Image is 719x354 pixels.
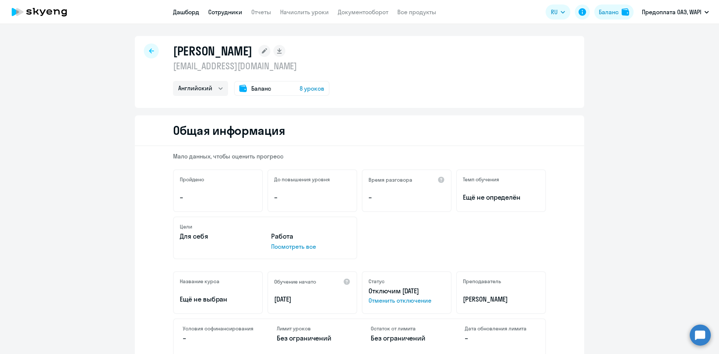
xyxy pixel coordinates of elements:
h4: Лимит уроков [277,325,348,332]
p: [PERSON_NAME] [463,294,539,304]
img: balance [622,8,629,16]
h2: Общая информация [173,123,285,138]
a: Отчеты [251,8,271,16]
h4: Условия софинансирования [183,325,254,332]
a: Все продукты [397,8,436,16]
div: Баланс [599,7,619,16]
span: RU [551,7,558,16]
p: Посмотреть все [271,242,351,251]
h5: Темп обучения [463,176,499,183]
h5: Пройдено [180,176,204,183]
h4: Остаток от лимита [371,325,442,332]
p: Мало данных, чтобы оценить прогресс [173,152,546,160]
span: Отменить отключение [368,296,445,305]
a: Начислить уроки [280,8,329,16]
h4: Дата обновления лимита [465,325,536,332]
p: Работа [271,232,351,241]
h5: Название курса [180,278,219,285]
span: Ещё не определён [463,193,539,202]
p: – [274,193,351,202]
h5: Цели [180,223,192,230]
p: – [180,193,256,202]
button: RU [546,4,570,19]
button: Предоплата ОАЭ, WAPI [638,3,713,21]
p: Предоплата ОАЭ, WAPI [642,7,701,16]
p: Без ограничений [277,333,348,343]
p: Для себя [180,232,259,241]
a: Дашборд [173,8,199,16]
p: Без ограничений [371,333,442,343]
a: Сотрудники [208,8,242,16]
h5: Статус [368,278,385,285]
span: 8 уроков [300,84,324,93]
p: – [368,193,445,202]
h5: Время разговора [368,176,412,183]
h5: Обучение начато [274,278,316,285]
p: [DATE] [274,294,351,304]
a: Документооборот [338,8,388,16]
button: Балансbalance [594,4,634,19]
p: – [465,333,536,343]
span: Баланс [251,84,271,93]
p: – [183,333,254,343]
p: [EMAIL_ADDRESS][DOMAIN_NAME] [173,60,330,72]
h5: До повышения уровня [274,176,330,183]
h1: [PERSON_NAME] [173,43,252,58]
span: Отключим [DATE] [368,287,419,295]
h5: Преподаватель [463,278,501,285]
p: Ещё не выбран [180,294,256,304]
